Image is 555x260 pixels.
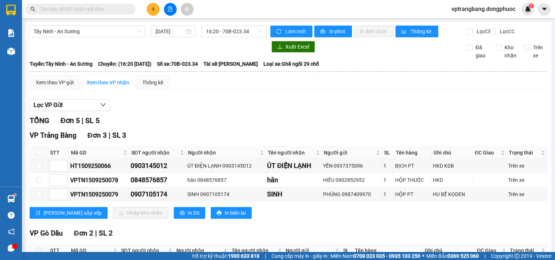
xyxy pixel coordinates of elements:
div: YẾN 0937375096 [323,162,381,170]
span: ⚪️ [422,255,424,257]
sup: 1 [14,194,16,196]
img: icon-new-feature [525,6,531,12]
div: Xem theo VP gửi [36,79,74,87]
span: In DS [188,209,199,217]
div: HKD KDB [433,162,472,170]
div: 1 [383,190,393,198]
span: vptrangbang.dongphuoc [446,4,521,14]
span: printer [320,29,326,35]
input: Tìm tên, số ĐT hoặc mã đơn [40,5,127,13]
span: Lọc CC [497,27,516,35]
td: 0848576857 [130,173,186,187]
sup: 1 [529,3,534,8]
span: ĐC Giao [475,149,499,157]
span: notification [8,228,15,235]
span: Miền Bắc [426,252,479,260]
span: copyright [514,253,520,259]
span: | [95,229,97,237]
td: VPTN1509250078 [69,173,130,187]
span: SL 2 [99,229,113,237]
span: | [109,131,110,139]
strong: 0369 525 060 [447,253,479,259]
th: STT [48,147,69,159]
button: Lọc VP Gửi [30,99,110,111]
div: HKD [433,176,472,184]
td: HT1509250066 [69,159,130,173]
div: 0903145012 [131,161,185,171]
span: Làm mới [285,27,307,35]
span: search [30,7,35,12]
div: BỊCH PT [395,162,430,170]
span: [PERSON_NAME] sắp xếp [44,209,102,217]
button: syncLàm mới [270,26,312,37]
span: 1 [530,3,532,8]
button: printerIn DS [174,207,205,219]
span: Xuất Excel [285,43,309,51]
span: Người nhận [176,246,222,255]
div: 0907105174 [131,189,185,199]
button: file-add [164,3,177,16]
span: Người gửi [324,149,375,157]
div: SINH [267,189,320,199]
div: Thống kê [142,79,163,87]
span: question-circle [8,212,15,219]
img: solution-icon [7,29,15,37]
span: Kho nhận [502,43,520,60]
span: Người gửi [286,246,334,255]
span: Tài xế: [PERSON_NAME] [203,60,258,68]
span: VP Gò Dầu [30,229,63,237]
div: 0848576857 [131,175,185,185]
span: plus [151,7,156,12]
span: VP Trảng Bàng [30,131,76,139]
span: Trạng thái [510,246,540,255]
span: Lọc CR [474,27,493,35]
span: | [82,116,83,125]
div: SINH 0907105174 [187,190,265,198]
span: Tên người nhận [232,246,276,255]
b: Tuyến: Tây Ninh - An Sương [30,61,93,67]
span: SĐT người nhận [121,246,167,255]
div: hân [267,175,320,185]
span: sort-ascending [35,210,41,216]
span: SL 5 [85,116,100,125]
button: sort-ascending[PERSON_NAME] sắp xếp [30,207,108,219]
th: Tên hàng [353,245,423,257]
span: sync [276,29,282,35]
img: warehouse-icon [7,47,15,55]
span: Cung cấp máy in - giấy in: [271,252,329,260]
th: Ghi chú [432,147,473,159]
span: Đơn 2 [74,229,93,237]
div: 1 [383,176,393,184]
div: PHÙNG 0987409970 [323,190,381,198]
button: bar-chartThống kê [395,26,438,37]
span: Số xe: 70B-023.34 [157,60,198,68]
div: HỘP THUỐC [395,176,430,184]
span: printer [217,210,222,216]
span: caret-down [541,6,548,12]
td: SINH [266,187,322,202]
strong: 1900 633 818 [228,253,259,259]
span: printer [180,210,185,216]
th: Tên hàng [394,147,432,159]
div: VPTN1509250078 [70,176,128,185]
span: file-add [168,7,173,12]
button: plus [147,3,160,16]
img: logo-vxr [6,5,16,16]
th: Ghi chú [423,245,475,257]
span: | [484,252,485,260]
div: Xem theo VP nhận [87,79,129,87]
span: Mã GD [71,149,122,157]
button: downloadNhập kho nhận [113,207,168,219]
div: HỘP PT [395,190,430,198]
input: 15/09/2025 [155,27,185,35]
img: warehouse-icon [7,195,15,203]
span: SL 3 [112,131,126,139]
span: TỔNG [30,116,49,125]
button: aim [181,3,194,16]
span: Lọc VP Gửi [34,100,63,110]
span: Hỗ trợ kỹ thuật: [192,252,259,260]
span: ĐC Giao [477,246,501,255]
th: SL [341,245,353,257]
div: VPTN1509250079 [70,190,128,199]
span: | [265,252,266,260]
